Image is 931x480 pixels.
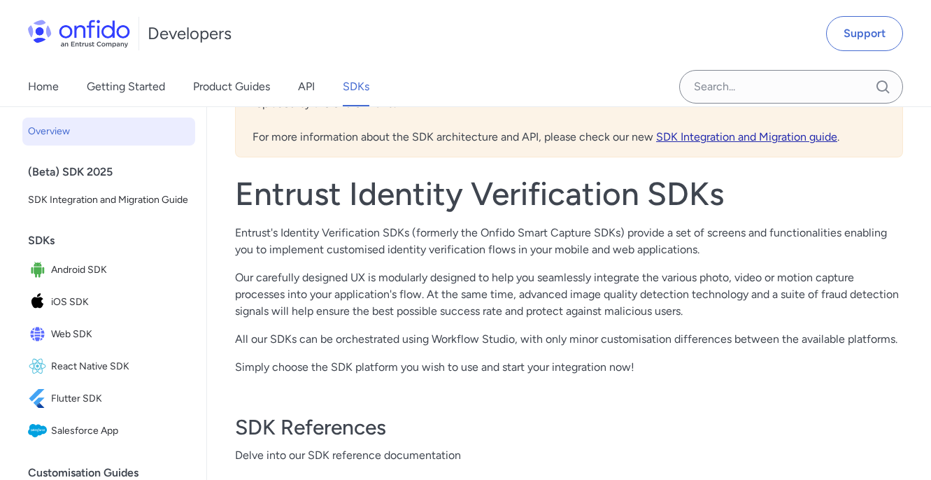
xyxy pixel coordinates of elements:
[22,416,195,446] a: IconSalesforce AppSalesforce App
[28,325,51,344] img: IconWeb SDK
[51,292,190,312] span: iOS SDK
[28,227,201,255] div: SDKs
[22,287,195,318] a: IconiOS SDKiOS SDK
[22,118,195,146] a: Overview
[193,67,270,106] a: Product Guides
[51,421,190,441] span: Salesforce App
[235,174,903,213] h1: Entrust Identity Verification SDKs
[235,359,903,376] p: Simply choose the SDK platform you wish to use and start your integration now!
[28,192,190,209] span: SDK Integration and Migration Guide
[51,357,190,376] span: React Native SDK
[28,20,130,48] img: Onfido Logo
[28,123,190,140] span: Overview
[235,269,903,320] p: Our carefully designed UX is modularly designed to help you seamlessly integrate the various phot...
[28,357,51,376] img: IconReact Native SDK
[826,16,903,51] a: Support
[51,260,190,280] span: Android SDK
[22,351,195,382] a: IconReact Native SDKReact Native SDK
[28,421,51,441] img: IconSalesforce App
[148,22,232,45] h1: Developers
[28,389,51,409] img: IconFlutter SDK
[22,319,195,350] a: IconWeb SDKWeb SDK
[28,67,59,106] a: Home
[235,414,903,442] h3: SDK References
[656,130,837,143] a: SDK Integration and Migration guide
[51,389,190,409] span: Flutter SDK
[87,67,165,106] a: Getting Started
[235,331,903,348] p: All our SDKs can be orchestrated using Workflow Studio, with only minor customisation differences...
[22,186,195,214] a: SDK Integration and Migration Guide
[343,67,369,106] a: SDKs
[235,447,903,464] span: Delve into our SDK reference documentation
[298,67,315,106] a: API
[28,158,201,186] div: (Beta) SDK 2025
[679,70,903,104] input: Onfido search input field
[28,260,51,280] img: IconAndroid SDK
[235,225,903,258] p: Entrust's Identity Verification SDKs (formerly the Onfido Smart Capture SDKs) provide a set of sc...
[22,255,195,285] a: IconAndroid SDKAndroid SDK
[22,383,195,414] a: IconFlutter SDKFlutter SDK
[51,325,190,344] span: Web SDK
[28,292,51,312] img: IconiOS SDK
